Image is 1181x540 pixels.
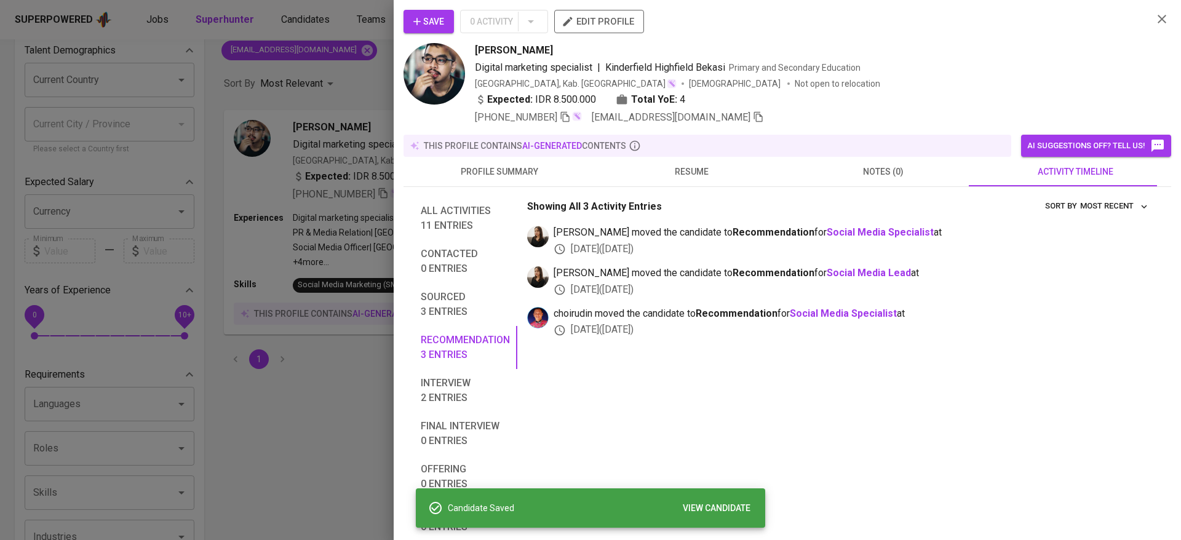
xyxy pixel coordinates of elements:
a: edit profile [554,16,644,26]
div: IDR 8.500.000 [475,92,596,107]
img: magic_wand.svg [667,79,677,89]
button: Save [404,10,454,33]
p: Not open to relocation [795,77,880,90]
img: 89813bd84ac724af8691c32a74b60e77.jpg [404,43,465,105]
span: profile summary [411,164,588,180]
span: Sourced 3 entries [421,290,510,319]
span: resume [603,164,780,180]
span: [PERSON_NAME] moved the candidate to for at [554,266,1151,280]
b: Recommendation [733,267,814,279]
span: Interview 2 entries [421,376,510,405]
b: Expected: [487,92,533,107]
span: Primary and Secondary Education [729,63,861,73]
span: Offering 0 entries [421,462,510,491]
span: notes (0) [795,164,972,180]
a: Social Media Specialist [827,226,934,238]
span: Save [413,14,444,30]
div: [DATE] ( [DATE] ) [554,283,1151,297]
b: Recommendation [696,308,777,319]
span: Most Recent [1080,199,1148,213]
p: Showing All 3 Activity Entries [527,199,662,214]
span: | [597,60,600,75]
b: Total YoE: [631,92,677,107]
span: Recommendation 3 entries [421,333,510,362]
div: [GEOGRAPHIC_DATA], Kab. [GEOGRAPHIC_DATA] [475,77,677,90]
span: Final interview 0 entries [421,419,510,448]
span: [EMAIL_ADDRESS][DOMAIN_NAME] [592,111,750,123]
div: Candidate Saved [448,497,755,520]
img: salma.ratu@glints.com [527,226,549,247]
span: All activities 11 entries [421,204,510,233]
span: Digital marketing specialist [475,62,592,73]
span: [DEMOGRAPHIC_DATA] [689,77,782,90]
p: this profile contains contents [424,140,626,152]
span: AI-generated [522,141,582,151]
span: Contacted 0 entries [421,247,510,276]
a: Social Media Lead [827,267,911,279]
span: edit profile [564,14,634,30]
span: activity timeline [987,164,1164,180]
span: Kinderfield Highfield Bekasi [605,62,725,73]
span: [PHONE_NUMBER] [475,111,557,123]
img: magic_wand.svg [572,111,582,121]
button: edit profile [554,10,644,33]
div: [DATE] ( [DATE] ) [554,323,1151,337]
img: choirudin@glints.com [527,307,549,328]
button: sort by [1077,197,1151,216]
button: AI suggestions off? Tell us! [1021,135,1171,157]
span: sort by [1045,201,1077,210]
a: Social Media Specialist [790,308,897,319]
span: [PERSON_NAME] moved the candidate to for at [554,226,1151,240]
img: salma.ratu@glints.com [527,266,549,288]
span: 4 [680,92,685,107]
span: VIEW CANDIDATE [683,501,750,516]
b: Recommendation [733,226,814,238]
span: choirudin moved the candidate to for at [554,307,1151,321]
span: AI suggestions off? Tell us! [1027,138,1165,153]
span: [PERSON_NAME] [475,43,553,58]
div: [DATE] ( [DATE] ) [554,242,1151,256]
